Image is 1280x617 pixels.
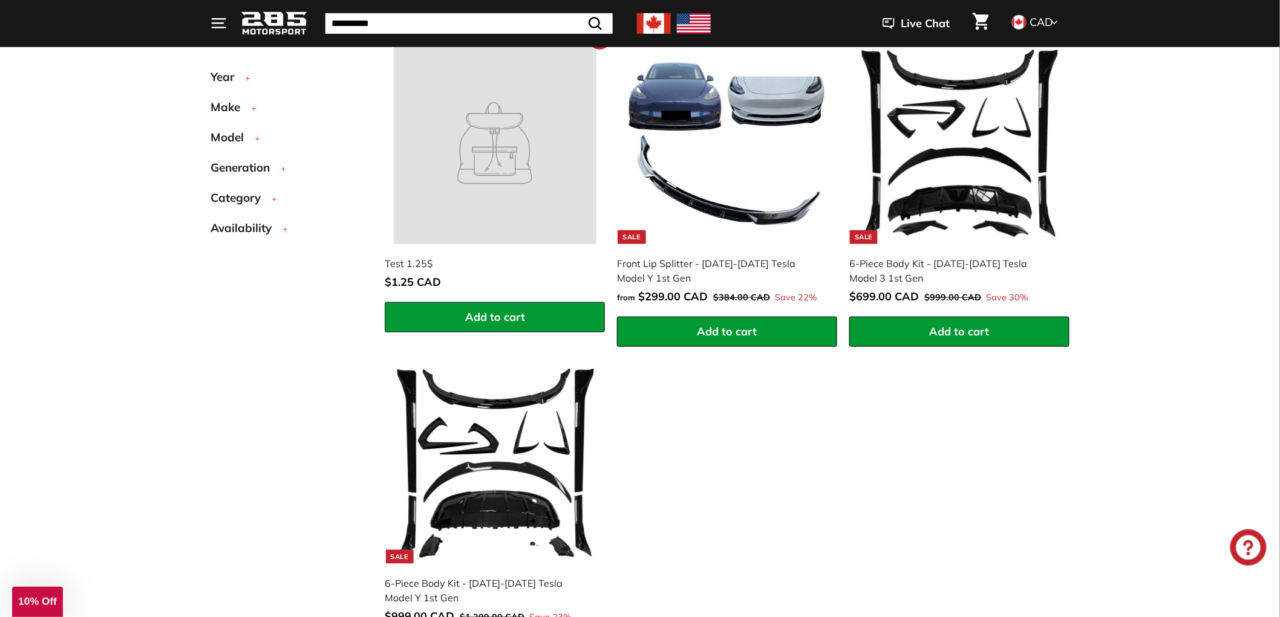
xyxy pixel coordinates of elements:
button: Category [211,186,365,216]
span: Save 30% [986,291,1028,305]
span: Live Chat [901,16,950,31]
button: Year [211,65,365,95]
a: Cart [965,3,996,44]
button: Availability [211,216,365,246]
span: Model [211,129,253,146]
span: Add to cart [465,310,525,324]
span: Add to cart [697,325,757,338]
inbox-online-store-chat: Shopify online store chat [1227,529,1270,569]
span: Availability [211,219,281,237]
div: 10% Off [12,587,63,617]
button: Add to cart [617,317,837,347]
span: Category [211,189,270,207]
img: tesla front lip [626,42,829,245]
span: from [617,292,635,302]
span: $1.25 CAD [385,275,441,289]
span: Make [211,99,249,116]
div: Sale [850,230,878,244]
span: $299.00 CAD [638,289,708,303]
span: CAD [1030,15,1053,29]
button: Live Chat [867,8,965,39]
button: Generation [211,155,365,186]
span: Year [211,68,243,86]
img: Logo_285_Motorsport_areodynamics_components [241,10,307,38]
button: Make [211,95,365,125]
a: Sale 6-Piece Body Kit - [DATE]-[DATE] Tesla Model 3 1st Gen Save 30% [849,33,1069,317]
span: Add to cart [930,325,990,338]
span: Generation [211,159,279,176]
button: Add to cart [849,317,1069,347]
a: Test 1.25$ [385,33,605,302]
span: $384.00 CAD [713,292,770,303]
span: $999.00 CAD [924,292,981,303]
span: $699.00 CAD [849,289,919,303]
span: Save 22% [775,291,817,305]
div: Front Lip Splitter - [DATE]-[DATE] Tesla Model Y 1st Gen [617,256,825,285]
div: Sale [386,550,414,564]
a: Sale tesla front lip Front Lip Splitter - [DATE]-[DATE] Tesla Model Y 1st Gen Save 22% [617,33,837,317]
div: 6-Piece Body Kit - [DATE]-[DATE] Tesla Model Y 1st Gen [385,576,593,605]
button: Add to cart [385,302,605,332]
span: 10% Off [18,596,56,607]
div: Sale [618,230,645,244]
button: Model [211,125,365,155]
input: Search [325,13,613,34]
div: Test 1.25$ [385,256,593,271]
div: 6-Piece Body Kit - [DATE]-[DATE] Tesla Model 3 1st Gen [849,256,1057,285]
